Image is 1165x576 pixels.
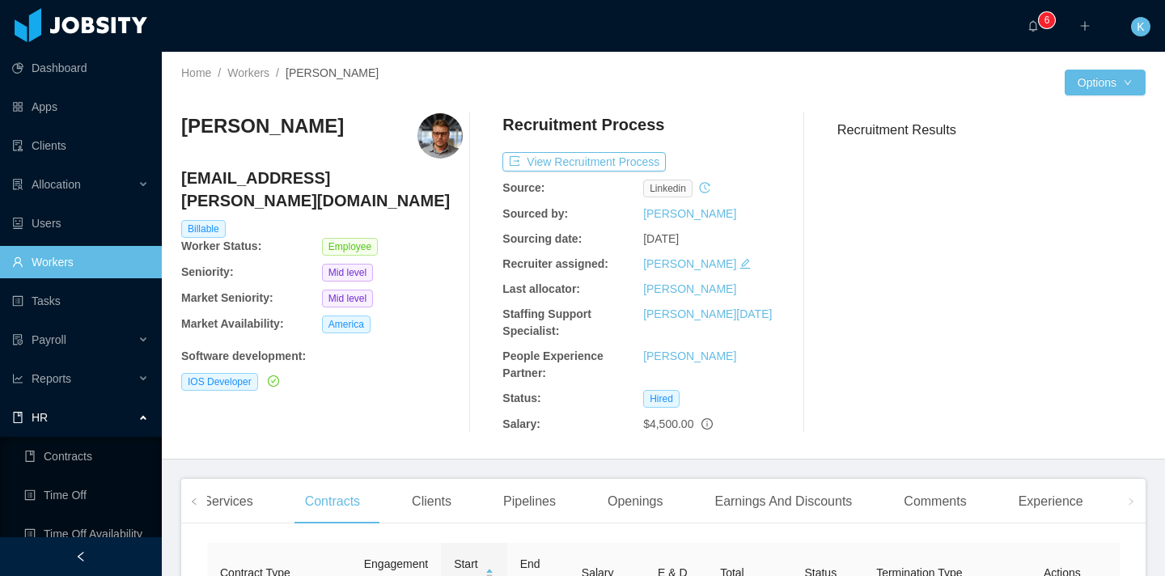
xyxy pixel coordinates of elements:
span: HR [32,411,48,424]
b: Source: [502,181,544,194]
b: Last allocator: [502,282,580,295]
div: Experience [1006,479,1096,524]
i: icon: book [12,412,23,423]
div: Contracts [292,479,373,524]
i: icon: bell [1027,20,1039,32]
i: icon: caret-up [485,566,494,571]
h4: Recruitment Process [502,113,664,136]
i: icon: line-chart [12,373,23,384]
span: Employee [322,238,378,256]
button: icon: exportView Recruitment Process [502,152,666,172]
a: icon: profileTime Off [24,479,149,511]
a: Home [181,66,211,79]
b: Staffing Support Specialist: [502,307,591,337]
b: Salary: [502,417,540,430]
span: Mid level [322,290,373,307]
i: icon: history [699,182,710,193]
a: icon: robotUsers [12,207,149,239]
i: icon: right [1127,498,1135,506]
a: [PERSON_NAME] [643,282,736,295]
span: K [1137,17,1144,36]
span: Allocation [32,178,81,191]
span: / [276,66,279,79]
div: Earnings And Discounts [701,479,865,524]
i: icon: left [190,498,198,506]
span: Hired [643,390,680,408]
h4: [EMAIL_ADDRESS][PERSON_NAME][DOMAIN_NAME] [181,167,463,212]
div: Openings [595,479,676,524]
img: d56aca39-d733-447d-994a-439d578f415e.jpeg [417,113,463,159]
b: People Experience Partner: [502,349,604,379]
div: Pipelines [490,479,569,524]
h3: [PERSON_NAME] [181,113,344,139]
i: icon: solution [12,179,23,190]
span: IOS Developer [181,373,258,391]
b: Software development : [181,349,306,362]
i: icon: plus [1079,20,1091,32]
a: icon: appstoreApps [12,91,149,123]
b: Recruiter assigned: [502,257,608,270]
span: [PERSON_NAME] [286,66,379,79]
span: / [218,66,221,79]
a: icon: check-circle [265,375,279,388]
a: icon: userWorkers [12,246,149,278]
a: [PERSON_NAME] [643,349,736,362]
a: Workers [227,66,269,79]
span: [DATE] [643,232,679,245]
sup: 6 [1039,12,1055,28]
span: Payroll [32,333,66,346]
h3: Recruitment Results [837,120,1146,140]
b: Worker Status: [181,239,261,252]
b: Market Availability: [181,317,284,330]
span: linkedin [643,180,693,197]
span: Billable [181,220,226,238]
span: Mid level [322,264,373,282]
a: [PERSON_NAME][DATE] [643,307,772,320]
div: Clients [399,479,464,524]
a: icon: exportView Recruitment Process [502,155,666,168]
span: Reports [32,372,71,385]
button: Optionsicon: down [1065,70,1146,95]
a: icon: bookContracts [24,440,149,472]
a: icon: pie-chartDashboard [12,52,149,84]
b: Status: [502,392,540,404]
span: $4,500.00 [643,417,693,430]
b: Sourcing date: [502,232,582,245]
div: Comments [891,479,979,524]
a: [PERSON_NAME] [643,207,736,220]
a: [PERSON_NAME] [643,257,736,270]
a: icon: profileTime Off Availability [24,518,149,550]
p: 6 [1044,12,1050,28]
a: icon: profileTasks [12,285,149,317]
b: Seniority: [181,265,234,278]
b: Market Seniority: [181,291,273,304]
div: Services [190,479,265,524]
span: America [322,316,371,333]
i: icon: file-protect [12,334,23,345]
b: Sourced by: [502,207,568,220]
i: icon: edit [739,258,751,269]
a: icon: auditClients [12,129,149,162]
span: info-circle [701,418,713,430]
i: icon: check-circle [268,375,279,387]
